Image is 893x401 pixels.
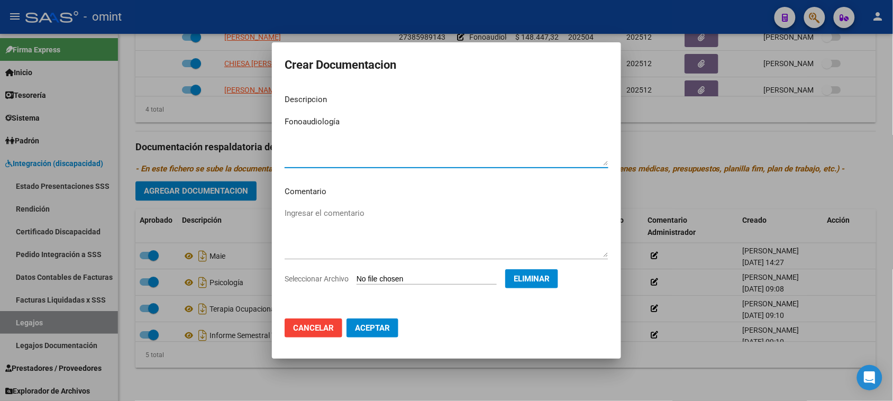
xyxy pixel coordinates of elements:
button: Cancelar [285,318,342,338]
h2: Crear Documentacion [285,55,608,75]
button: Eliminar [505,269,558,288]
p: Descripcion [285,94,608,106]
span: Cancelar [293,323,334,333]
button: Aceptar [347,318,398,338]
span: Seleccionar Archivo [285,275,349,283]
span: Aceptar [355,323,390,333]
span: Eliminar [514,274,550,284]
p: Comentario [285,186,608,198]
div: Open Intercom Messenger [857,365,882,390]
